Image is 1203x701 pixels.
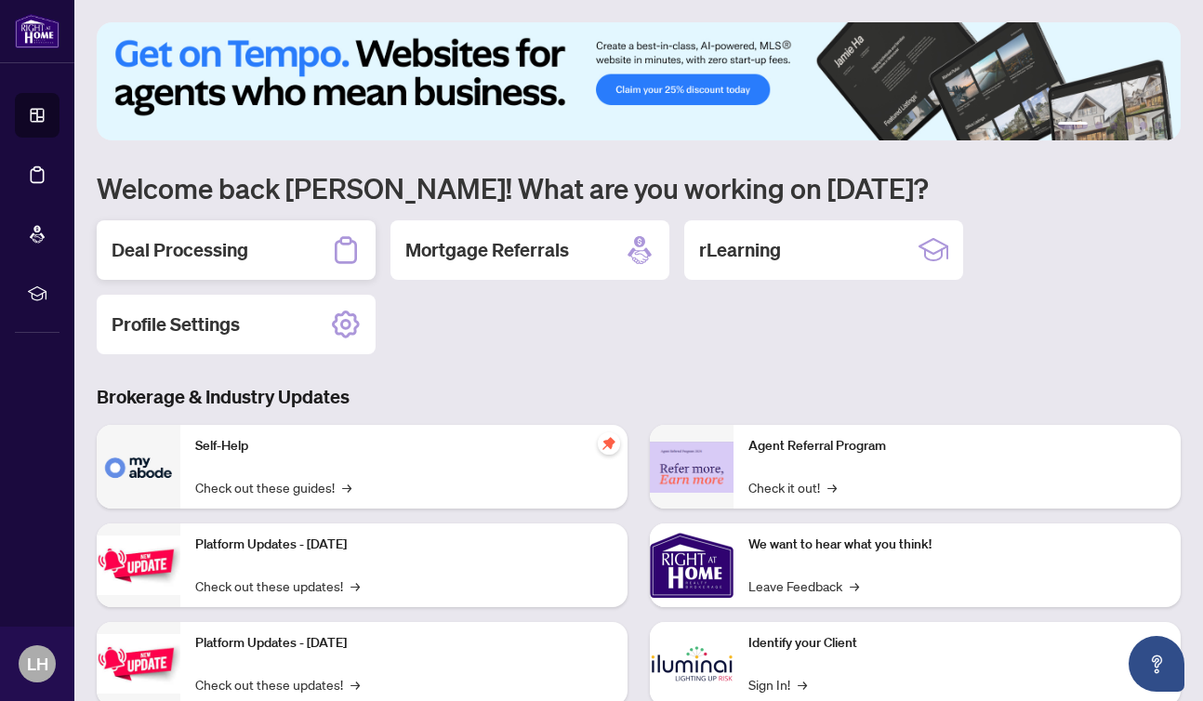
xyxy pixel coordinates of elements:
[15,14,59,48] img: logo
[97,634,180,693] img: Platform Updates - July 8, 2025
[1125,122,1132,129] button: 4
[195,436,613,456] p: Self-Help
[798,674,807,694] span: →
[598,432,620,455] span: pushpin
[850,575,859,596] span: →
[1110,122,1117,129] button: 3
[1129,636,1184,692] button: Open asap
[1058,122,1088,129] button: 1
[827,477,837,497] span: →
[342,477,351,497] span: →
[97,384,1181,410] h3: Brokerage & Industry Updates
[748,575,859,596] a: Leave Feedback→
[405,237,569,263] h2: Mortgage Referrals
[97,425,180,509] img: Self-Help
[350,575,360,596] span: →
[97,536,180,594] img: Platform Updates - July 21, 2025
[97,22,1181,140] img: Slide 0
[195,575,360,596] a: Check out these updates!→
[748,674,807,694] a: Sign In!→
[112,311,240,337] h2: Profile Settings
[195,535,613,555] p: Platform Updates - [DATE]
[748,633,1166,654] p: Identify your Client
[112,237,248,263] h2: Deal Processing
[650,442,734,493] img: Agent Referral Program
[350,674,360,694] span: →
[748,535,1166,555] p: We want to hear what you think!
[748,477,837,497] a: Check it out!→
[27,651,48,677] span: LH
[195,674,360,694] a: Check out these updates!→
[748,436,1166,456] p: Agent Referral Program
[1095,122,1103,129] button: 2
[699,237,781,263] h2: rLearning
[195,477,351,497] a: Check out these guides!→
[195,633,613,654] p: Platform Updates - [DATE]
[650,523,734,607] img: We want to hear what you think!
[1155,122,1162,129] button: 6
[1140,122,1147,129] button: 5
[97,170,1181,205] h1: Welcome back [PERSON_NAME]! What are you working on [DATE]?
